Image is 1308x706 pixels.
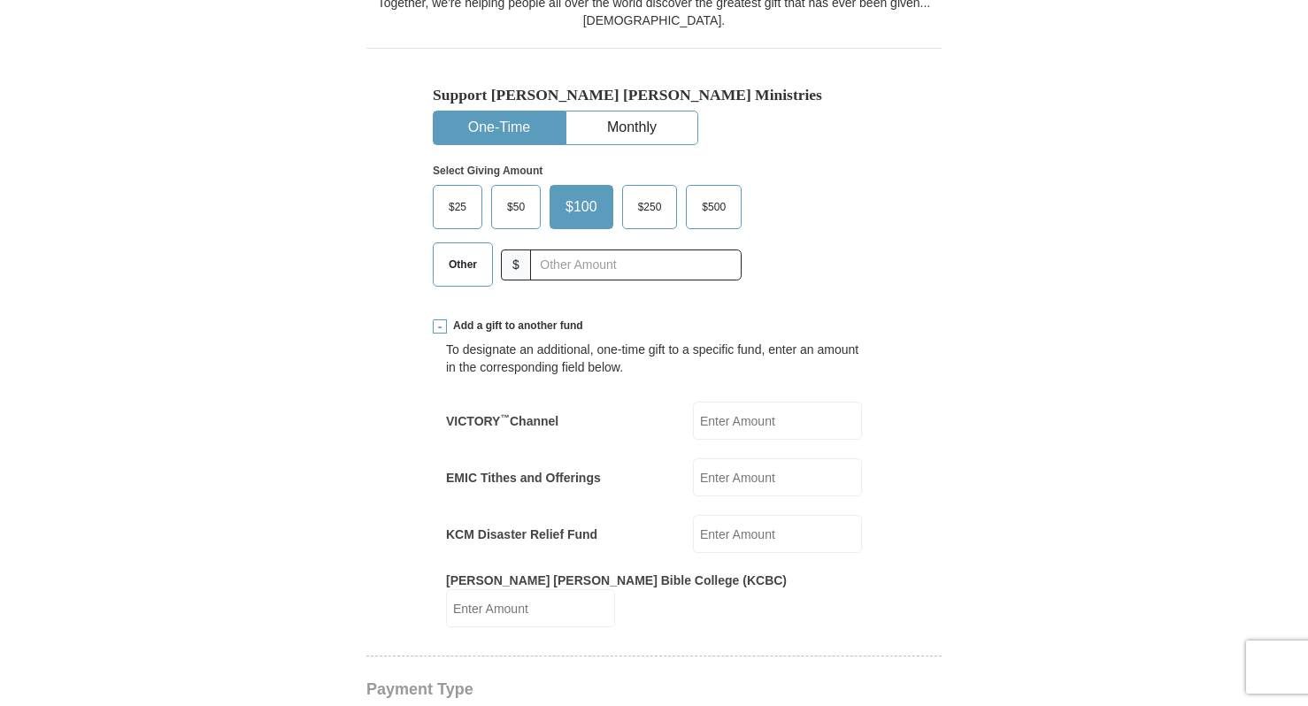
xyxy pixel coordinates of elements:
[446,469,601,487] label: EMIC Tithes and Offerings
[433,165,542,177] strong: Select Giving Amount
[440,194,475,220] span: $25
[693,402,862,440] input: Enter Amount
[557,194,606,220] span: $100
[446,412,558,430] label: VICTORY Channel
[446,341,862,376] div: To designate an additional, one-time gift to a specific fund, enter an amount in the correspondin...
[500,412,510,423] sup: ™
[693,194,735,220] span: $500
[434,111,565,144] button: One-Time
[693,458,862,496] input: Enter Amount
[530,249,742,280] input: Other Amount
[566,111,697,144] button: Monthly
[447,318,583,334] span: Add a gift to another fund
[446,589,615,627] input: Enter Amount
[433,86,875,104] h5: Support [PERSON_NAME] [PERSON_NAME] Ministries
[366,682,942,696] h4: Payment Type
[501,249,531,280] span: $
[498,194,534,220] span: $50
[440,251,486,278] span: Other
[446,572,787,589] label: [PERSON_NAME] [PERSON_NAME] Bible College (KCBC)
[446,526,597,543] label: KCM Disaster Relief Fund
[629,194,671,220] span: $250
[693,515,862,553] input: Enter Amount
